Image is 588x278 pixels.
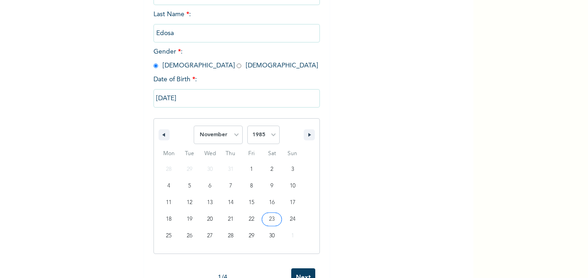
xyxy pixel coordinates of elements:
[262,228,282,244] button: 30
[290,211,295,228] span: 24
[269,228,275,244] span: 30
[200,211,220,228] button: 20
[159,178,179,194] button: 4
[200,228,220,244] button: 27
[282,146,303,161] span: Sun
[282,161,303,178] button: 3
[291,161,294,178] span: 3
[270,178,273,194] span: 9
[153,24,320,42] input: Enter your last name
[220,146,241,161] span: Thu
[207,194,213,211] span: 13
[270,161,273,178] span: 2
[220,194,241,211] button: 14
[262,146,282,161] span: Sat
[220,228,241,244] button: 28
[228,228,233,244] span: 28
[250,161,253,178] span: 1
[262,211,282,228] button: 23
[200,146,220,161] span: Wed
[269,211,275,228] span: 23
[179,194,200,211] button: 12
[179,178,200,194] button: 5
[159,146,179,161] span: Mon
[207,228,213,244] span: 27
[229,178,232,194] span: 7
[166,228,171,244] span: 25
[153,89,320,108] input: DD-MM-YYYY
[188,178,191,194] span: 5
[228,194,233,211] span: 14
[290,194,295,211] span: 17
[262,161,282,178] button: 2
[167,178,170,194] span: 4
[220,178,241,194] button: 7
[241,146,262,161] span: Fri
[187,211,192,228] span: 19
[179,211,200,228] button: 19
[179,228,200,244] button: 26
[269,194,275,211] span: 16
[159,211,179,228] button: 18
[241,194,262,211] button: 15
[228,211,233,228] span: 21
[220,211,241,228] button: 21
[159,194,179,211] button: 11
[166,211,171,228] span: 18
[282,178,303,194] button: 10
[249,211,254,228] span: 22
[166,194,171,211] span: 11
[153,48,318,69] span: Gender : [DEMOGRAPHIC_DATA] [DEMOGRAPHIC_DATA]
[208,178,211,194] span: 6
[241,228,262,244] button: 29
[249,228,254,244] span: 29
[207,211,213,228] span: 20
[187,228,192,244] span: 26
[282,211,303,228] button: 24
[241,178,262,194] button: 8
[153,11,320,36] span: Last Name :
[179,146,200,161] span: Tue
[282,194,303,211] button: 17
[241,211,262,228] button: 22
[187,194,192,211] span: 12
[200,178,220,194] button: 6
[153,75,197,85] span: Date of Birth :
[249,194,254,211] span: 15
[159,228,179,244] button: 25
[290,178,295,194] span: 10
[262,178,282,194] button: 9
[241,161,262,178] button: 1
[262,194,282,211] button: 16
[250,178,253,194] span: 8
[200,194,220,211] button: 13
